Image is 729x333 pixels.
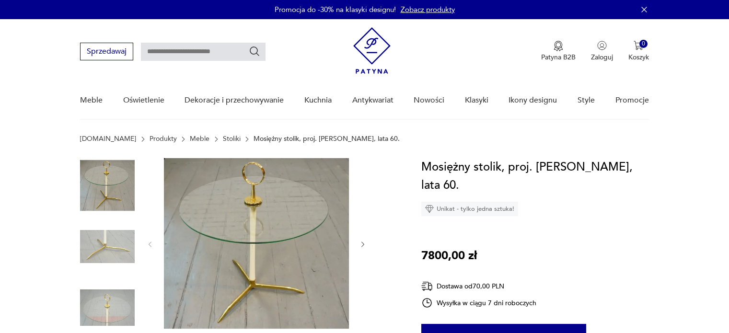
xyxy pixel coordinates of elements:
[164,158,349,329] img: Zdjęcie produktu Mosiężny stolik, proj. Cesare Lacca, lata 60.
[597,41,607,50] img: Ikonka użytkownika
[249,46,260,57] button: Szukaj
[80,135,136,143] a: [DOMAIN_NAME]
[541,41,576,62] a: Ikona medaluPatyna B2B
[639,40,648,48] div: 0
[425,205,434,213] img: Ikona diamentu
[421,297,536,309] div: Wysyłka w ciągu 7 dni roboczych
[401,5,455,14] a: Zobacz produkty
[80,43,133,60] button: Sprzedawaj
[421,280,433,292] img: Ikona dostawy
[421,202,518,216] div: Unikat - tylko jedna sztuka!
[150,135,177,143] a: Produkty
[615,82,649,119] a: Promocje
[275,5,396,14] p: Promocja do -30% na klasyki designu!
[80,82,103,119] a: Meble
[80,219,135,274] img: Zdjęcie produktu Mosiężny stolik, proj. Cesare Lacca, lata 60.
[80,158,135,213] img: Zdjęcie produktu Mosiężny stolik, proj. Cesare Lacca, lata 60.
[578,82,595,119] a: Style
[541,41,576,62] button: Patyna B2B
[591,53,613,62] p: Zaloguj
[591,41,613,62] button: Zaloguj
[628,41,649,62] button: 0Koszyk
[414,82,444,119] a: Nowości
[223,135,241,143] a: Stoliki
[465,82,488,119] a: Klasyki
[554,41,563,51] img: Ikona medalu
[352,82,393,119] a: Antykwariat
[80,49,133,56] a: Sprzedawaj
[421,280,536,292] div: Dostawa od 70,00 PLN
[254,135,400,143] p: Mosiężny stolik, proj. [PERSON_NAME], lata 60.
[421,247,477,265] p: 7800,00 zł
[185,82,284,119] a: Dekoracje i przechowywanie
[304,82,332,119] a: Kuchnia
[634,41,643,50] img: Ikona koszyka
[509,82,557,119] a: Ikony designu
[353,27,391,74] img: Patyna - sklep z meblami i dekoracjami vintage
[190,135,209,143] a: Meble
[628,53,649,62] p: Koszyk
[421,158,649,195] h1: Mosiężny stolik, proj. [PERSON_NAME], lata 60.
[541,53,576,62] p: Patyna B2B
[123,82,164,119] a: Oświetlenie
